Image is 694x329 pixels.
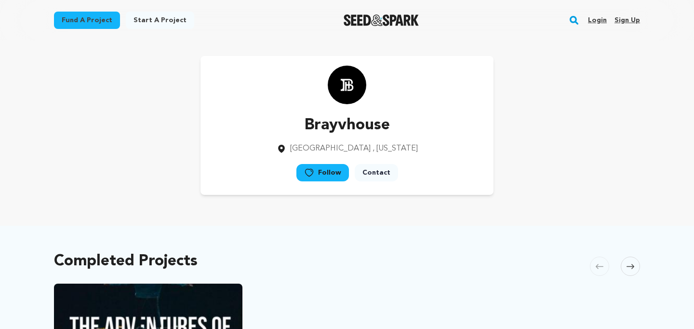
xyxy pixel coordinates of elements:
[373,145,418,152] span: , [US_STATE]
[344,14,419,26] a: Seed&Spark Homepage
[328,66,366,104] img: https://seedandspark-static.s3.us-east-2.amazonaws.com/images/User/002/172/569/medium/66b31218906...
[54,12,120,29] a: Fund a project
[54,255,198,268] h2: Completed Projects
[614,13,640,28] a: Sign up
[277,114,418,137] p: Brayvhouse
[344,14,419,26] img: Seed&Spark Logo Dark Mode
[355,164,398,181] a: Contact
[126,12,194,29] a: Start a project
[588,13,607,28] a: Login
[290,145,371,152] span: [GEOGRAPHIC_DATA]
[296,164,349,181] a: Follow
